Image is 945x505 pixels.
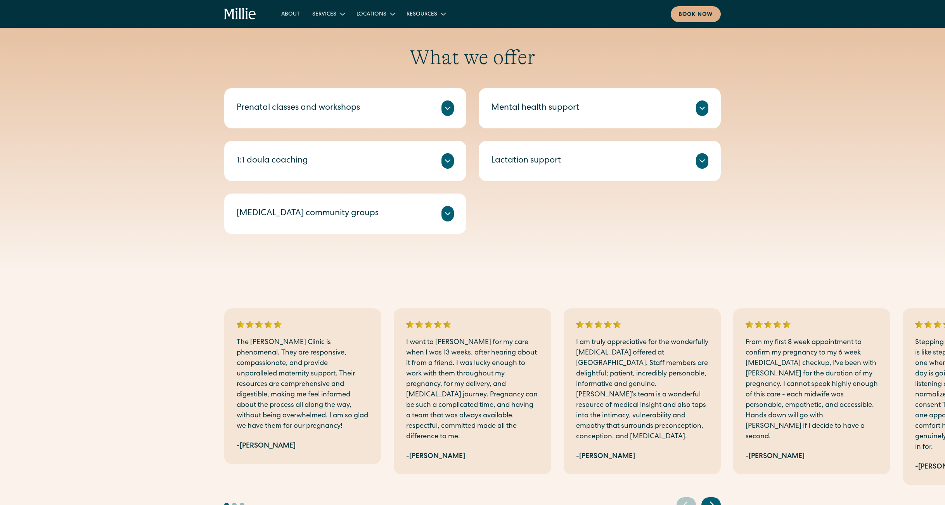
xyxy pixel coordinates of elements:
div: 3 / 7 [564,308,721,474]
img: 5 stars rating [406,321,451,328]
div: 2 / 7 [394,308,551,474]
img: 5 stars rating [237,321,282,328]
div: Services [312,10,336,19]
div: 4 / 7 [733,308,890,474]
div: -[PERSON_NAME] [746,451,805,462]
div: Lactation support [491,155,561,168]
div: Mental health support [491,102,579,115]
p: I am truly appreciative for the wonderfully [MEDICAL_DATA] offered at [GEOGRAPHIC_DATA]. Staff me... [576,337,708,442]
img: 5 stars rating [576,321,621,328]
div: 1 / 7 [224,308,381,464]
div: Book now [678,11,713,19]
div: Locations [350,7,400,20]
a: home [224,8,256,20]
div: Services [306,7,350,20]
div: -[PERSON_NAME] [576,451,635,462]
div: Prenatal classes and workshops [237,102,360,115]
div: -[PERSON_NAME] [406,451,465,462]
a: About [275,7,306,20]
p: The [PERSON_NAME] Clinic is phenomenal. They are responsive, compassionate, and provide unparalle... [237,337,369,432]
div: Locations [357,10,386,19]
a: Book now [671,6,721,22]
img: 5 stars rating [746,321,791,328]
p: From my first 8 week appointment to confirm my pregnancy to my 6 week [MEDICAL_DATA] checkup, I'v... [746,337,878,442]
div: -[PERSON_NAME] [237,441,296,451]
p: I went to [PERSON_NAME] for my care when I was 13 weeks, after hearing about it from a friend. I ... [406,337,538,442]
h2: What we offer [224,45,721,69]
div: Resources [407,10,437,19]
div: 1:1 doula coaching [237,155,308,168]
div: Resources [400,7,451,20]
div: [MEDICAL_DATA] community groups [237,208,379,220]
